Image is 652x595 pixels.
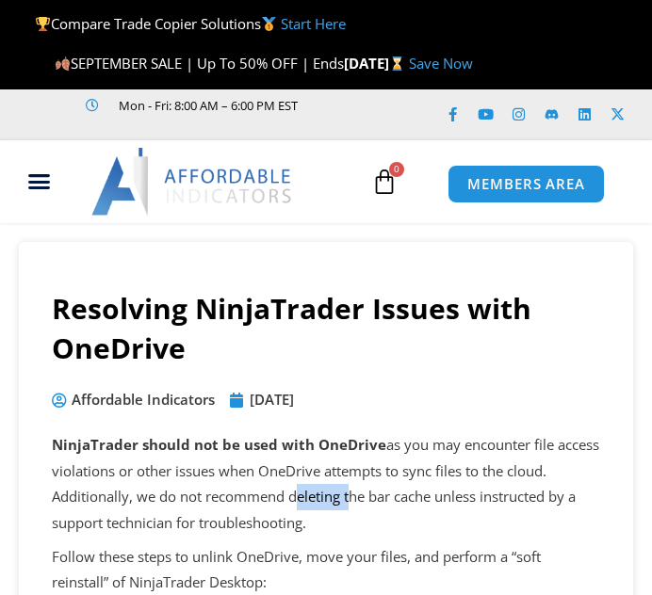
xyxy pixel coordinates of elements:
span: SEPTEMBER SALE | Up To 50% OFF | Ends [55,54,344,72]
span: Compare Trade Copier Solutions [35,14,346,33]
h1: Resolving NinjaTrader Issues with OneDrive [52,289,600,368]
p: as you may encounter file access violations or other issues when OneDrive attempts to sync files ... [52,432,600,537]
a: Save Now [409,54,473,72]
span: Affordable Indicators [67,387,215,413]
img: 🥇 [262,17,276,31]
span: 0 [389,162,404,177]
iframe: Customer reviews powered by Trustpilot [51,117,334,136]
img: ⌛ [390,56,404,71]
a: Start Here [281,14,346,33]
div: Menu Toggle [8,164,73,200]
a: MEMBERS AREA [448,165,605,203]
img: 🍂 [56,56,70,71]
strong: [DATE] [344,54,409,72]
a: 0 [343,154,426,209]
img: LogoAI | Affordable Indicators – NinjaTrader [91,148,294,216]
time: [DATE] [250,390,294,409]
img: 🏆 [36,17,50,31]
span: MEMBERS AREA [467,177,585,191]
strong: NinjaTrader should not be used with OneDrive [52,435,386,454]
span: Mon - Fri: 8:00 AM – 6:00 PM EST [114,94,298,117]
